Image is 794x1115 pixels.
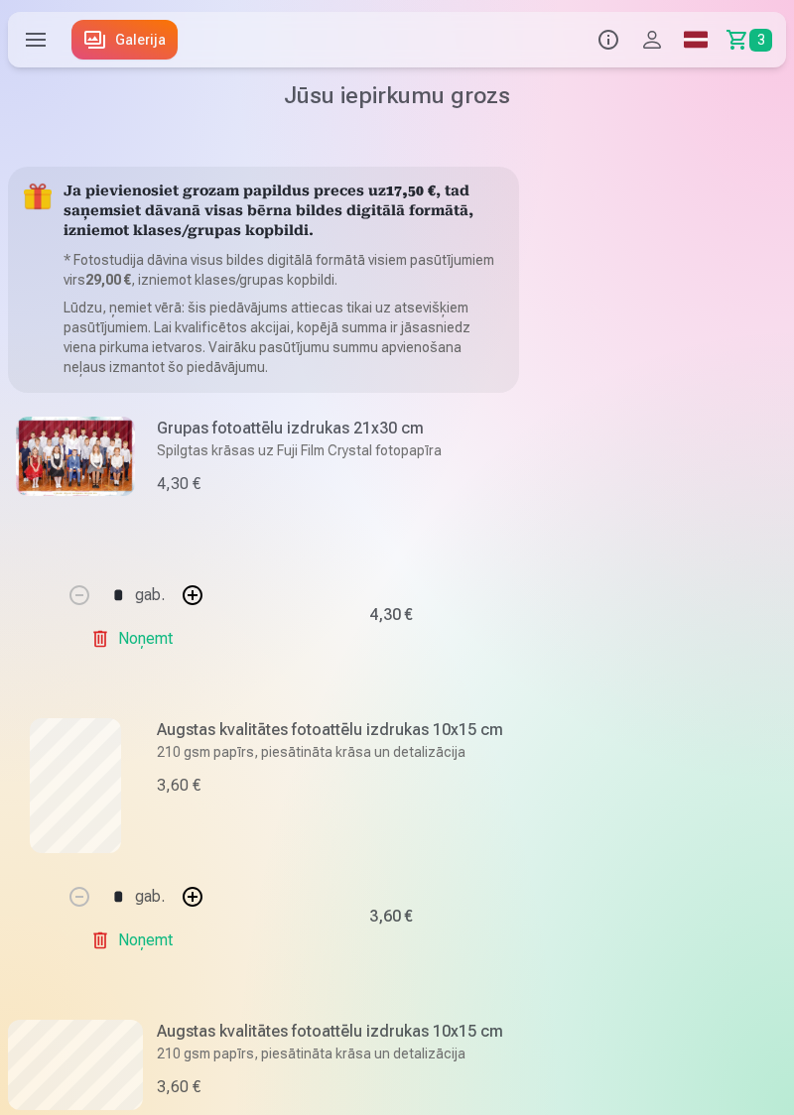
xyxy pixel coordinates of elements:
[157,1075,200,1099] div: 3,60 €
[85,272,131,288] b: 29,00 €
[587,12,630,67] button: Info
[157,742,507,762] p: 210 gsm papīrs, piesātināta krāsa un detalizācija
[90,921,181,960] a: Noņemt
[90,619,181,659] a: Noņemt
[157,718,507,742] h6: Augstas kvalitātes fotoattēlu izdrukas 10x15 cm
[749,29,772,52] span: 3
[386,185,436,199] b: 17,50 €
[674,12,718,67] a: Global
[718,12,786,67] a: Grozs3
[71,20,178,60] a: Galerija
[369,609,413,621] div: 4,30 €
[157,1020,507,1044] h6: Augstas kvalitātes fotoattēlu izdrukas 10x15 cm
[157,774,200,798] div: 3,60 €
[369,911,413,923] div: 3,60 €
[8,79,786,111] h1: Jūsu iepirkumu grozs
[64,250,503,290] p: * Fotostudija dāvina visus bildes digitālā formātā visiem pasūtījumiem virs , izniemot klases/gru...
[157,472,200,496] div: 4,30 €
[135,873,165,921] div: gab.
[157,440,507,460] p: Spilgtas krāsas uz Fuji Film Crystal fotopapīra
[64,298,503,377] p: Lūdzu, ņemiet vērā: šis piedāvājums attiecas tikai uz atsevišķiem pasūtījumiem. Lai kvalificētos ...
[630,12,674,67] button: Profils
[64,183,503,242] h5: Ja pievienosiet grozam papildus preces uz , tad saņemsiet dāvanā visas bērna bildes digitālā form...
[157,1044,507,1063] p: 210 gsm papīrs, piesātināta krāsa un detalizācija
[157,417,507,440] h6: Grupas fotoattēlu izdrukas 21x30 cm
[135,571,165,619] div: gab.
